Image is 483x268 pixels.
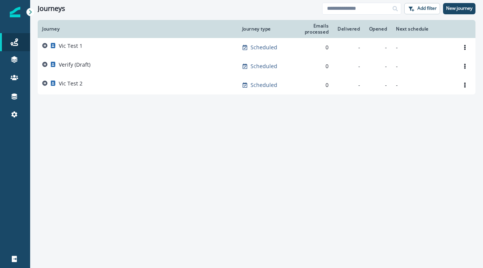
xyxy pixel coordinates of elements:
[59,80,83,87] p: Vic Test 2
[404,3,440,14] button: Add filter
[446,6,472,11] p: New journey
[369,81,387,89] div: -
[251,62,277,70] p: Scheduled
[338,44,360,51] div: -
[396,44,450,51] p: -
[369,62,387,70] div: -
[251,44,277,51] p: Scheduled
[290,23,329,35] div: Emails processed
[369,44,387,51] div: -
[459,61,471,72] button: Options
[290,62,329,70] div: 0
[59,61,90,69] p: Verify (Draft)
[42,26,233,32] div: Journey
[338,26,360,32] div: Delivered
[59,42,83,50] p: Vic Test 1
[38,5,65,13] h1: Journeys
[443,3,475,14] button: New journey
[251,81,277,89] p: Scheduled
[38,76,475,94] a: Vic Test 2Scheduled0---Options
[396,62,450,70] p: -
[290,44,329,51] div: 0
[10,7,20,17] img: Inflection
[417,6,437,11] p: Add filter
[369,26,387,32] div: Opened
[338,81,360,89] div: -
[459,42,471,53] button: Options
[396,26,450,32] div: Next schedule
[38,57,475,76] a: Verify (Draft)Scheduled0---Options
[290,81,329,89] div: 0
[38,38,475,57] a: Vic Test 1Scheduled0---Options
[338,62,360,70] div: -
[242,26,281,32] div: Journey type
[396,81,450,89] p: -
[459,79,471,91] button: Options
